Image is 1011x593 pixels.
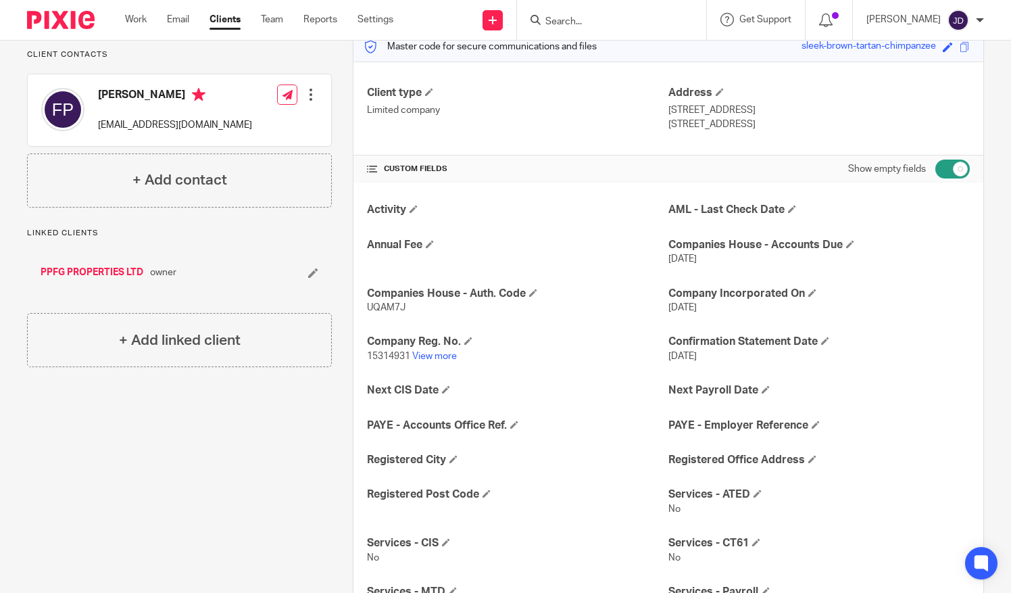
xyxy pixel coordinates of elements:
a: Work [125,13,147,26]
a: Clients [209,13,241,26]
label: Show empty fields [848,162,926,176]
h4: PAYE - Employer Reference [668,419,970,433]
a: Email [167,13,189,26]
h4: Services - CIS [367,536,668,550]
h4: CUSTOM FIELDS [367,164,668,174]
div: sleek-brown-tartan-chimpanzee [802,39,936,55]
i: Primary [192,88,205,101]
p: [STREET_ADDRESS] [668,103,970,117]
img: svg%3E [947,9,969,31]
h4: Registered Post Code [367,488,668,502]
span: 15314931 [367,352,410,361]
h4: Services - ATED [668,488,970,502]
h4: Registered Office Address [668,453,970,467]
img: svg%3E [41,88,84,131]
h4: Activity [367,203,668,217]
h4: Confirmation Statement Date [668,335,970,349]
a: Team [261,13,283,26]
span: No [668,504,681,514]
h4: + Add linked client [119,330,241,351]
h4: Registered City [367,453,668,467]
h4: Services - CT61 [668,536,970,550]
img: Pixie [27,11,95,29]
a: View more [412,352,457,361]
p: Master code for secure communications and files [364,40,597,53]
span: UQAM7J [367,303,405,312]
p: Linked clients [27,228,332,239]
h4: Companies House - Accounts Due [668,238,970,252]
input: Search [544,16,666,28]
h4: AML - Last Check Date [668,203,970,217]
span: [DATE] [668,352,697,361]
p: [STREET_ADDRESS] [668,118,970,131]
span: No [367,553,379,563]
h4: Address [668,86,970,100]
h4: Annual Fee [367,238,668,252]
span: [DATE] [668,303,697,312]
p: [EMAIL_ADDRESS][DOMAIN_NAME] [98,118,252,132]
h4: PAYE - Accounts Office Ref. [367,419,668,433]
p: Limited company [367,103,668,117]
span: owner [150,266,176,279]
h4: + Add contact [132,170,227,191]
a: PPFG PROPERTIES LTD [41,266,143,279]
h4: Companies House - Auth. Code [367,287,668,301]
a: Settings [357,13,393,26]
span: No [668,553,681,563]
h4: Next CIS Date [367,383,668,398]
h4: Next Payroll Date [668,383,970,398]
p: Client contacts [27,49,332,60]
h4: [PERSON_NAME] [98,88,252,105]
span: Get Support [739,15,791,24]
a: Reports [303,13,337,26]
h4: Client type [367,86,668,100]
h4: Company Incorporated On [668,287,970,301]
h4: Company Reg. No. [367,335,668,349]
span: [DATE] [668,254,697,264]
p: [PERSON_NAME] [866,13,941,26]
